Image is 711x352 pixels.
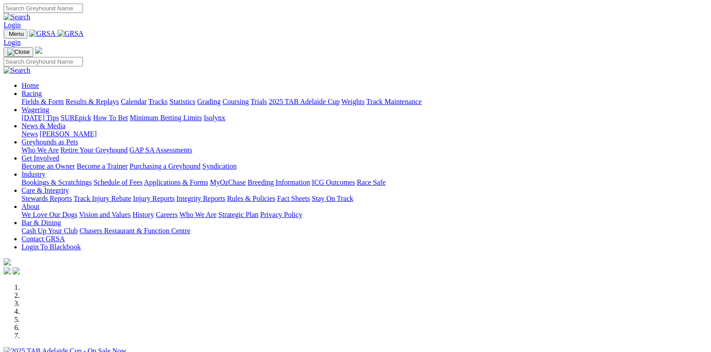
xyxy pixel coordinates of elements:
[22,227,707,235] div: Bar & Dining
[22,114,59,122] a: [DATE] Tips
[7,48,30,56] img: Close
[4,66,31,74] img: Search
[61,114,91,122] a: SUREpick
[22,187,69,194] a: Care & Integrity
[57,30,84,38] img: GRSA
[22,122,65,130] a: News & Media
[4,29,27,39] button: Toggle navigation
[227,195,275,202] a: Rules & Policies
[29,30,56,38] img: GRSA
[22,235,65,243] a: Contact GRSA
[312,195,353,202] a: Stay On Track
[22,211,77,218] a: We Love Our Dogs
[9,30,24,37] span: Menu
[93,178,142,186] a: Schedule of Fees
[22,130,38,138] a: News
[65,98,119,105] a: Results & Replays
[4,4,83,13] input: Search
[22,219,61,226] a: Bar & Dining
[156,211,178,218] a: Careers
[22,227,78,235] a: Cash Up Your Club
[22,211,707,219] div: About
[144,178,208,186] a: Applications & Forms
[74,195,131,202] a: Track Injury Rebate
[179,211,217,218] a: Who We Are
[22,146,707,154] div: Greyhounds as Pets
[22,162,707,170] div: Get Involved
[22,170,45,178] a: Industry
[77,162,128,170] a: Become a Trainer
[39,130,96,138] a: [PERSON_NAME]
[4,267,11,274] img: facebook.svg
[218,211,258,218] a: Strategic Plan
[148,98,168,105] a: Tracks
[61,146,128,154] a: Retire Your Greyhound
[35,47,42,54] img: logo-grsa-white.png
[22,178,707,187] div: Industry
[133,195,174,202] a: Injury Reports
[22,243,81,251] a: Login To Blackbook
[4,39,21,46] a: Login
[202,162,236,170] a: Syndication
[312,178,355,186] a: ICG Outcomes
[4,47,33,57] button: Toggle navigation
[204,114,225,122] a: Isolynx
[93,114,128,122] a: How To Bet
[341,98,365,105] a: Weights
[22,98,707,106] div: Racing
[13,267,20,274] img: twitter.svg
[210,178,246,186] a: MyOzChase
[357,178,385,186] a: Race Safe
[22,138,78,146] a: Greyhounds as Pets
[4,13,31,21] img: Search
[22,162,75,170] a: Become an Owner
[260,211,302,218] a: Privacy Policy
[130,162,201,170] a: Purchasing a Greyhound
[79,211,131,218] a: Vision and Values
[22,114,707,122] div: Wagering
[4,21,21,29] a: Login
[222,98,249,105] a: Coursing
[250,98,267,105] a: Trials
[170,98,196,105] a: Statistics
[22,154,59,162] a: Get Involved
[176,195,225,202] a: Integrity Reports
[121,98,147,105] a: Calendar
[22,146,59,154] a: Who We Are
[366,98,422,105] a: Track Maintenance
[22,195,72,202] a: Stewards Reports
[22,203,39,210] a: About
[132,211,154,218] a: History
[269,98,340,105] a: 2025 TAB Adelaide Cup
[277,195,310,202] a: Fact Sheets
[22,106,49,113] a: Wagering
[130,114,202,122] a: Minimum Betting Limits
[22,130,707,138] div: News & Media
[22,178,92,186] a: Bookings & Scratchings
[130,146,192,154] a: GAP SA Assessments
[22,98,64,105] a: Fields & Form
[248,178,310,186] a: Breeding Information
[79,227,190,235] a: Chasers Restaurant & Function Centre
[4,57,83,66] input: Search
[4,258,11,265] img: logo-grsa-white.png
[22,82,39,89] a: Home
[22,90,42,97] a: Racing
[197,98,221,105] a: Grading
[22,195,707,203] div: Care & Integrity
